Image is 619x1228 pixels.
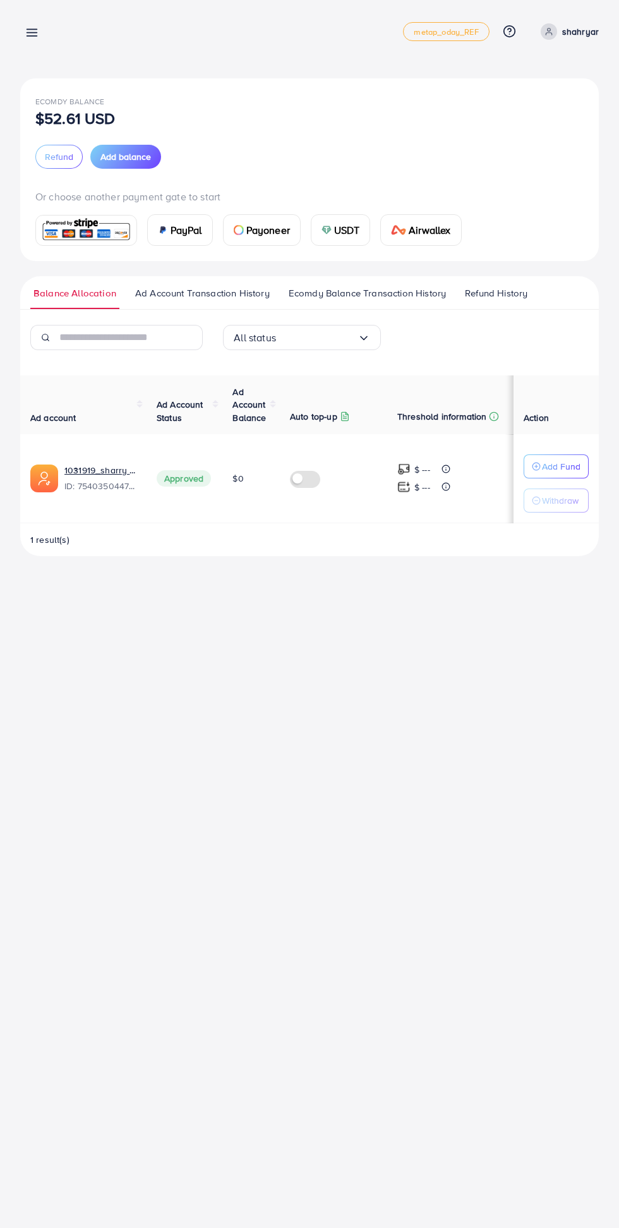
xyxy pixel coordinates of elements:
a: 1031919_sharry mughal_1755624852344 [64,464,136,477]
span: metap_oday_REF [414,28,478,36]
button: Add Fund [524,454,589,478]
p: Add Fund [542,459,580,474]
span: Ad Account Status [157,398,203,423]
img: card [322,225,332,235]
input: Search for option [276,328,358,348]
span: Approved [157,470,211,487]
iframe: Chat [565,1171,610,1219]
a: cardPayoneer [223,214,301,246]
span: $0 [232,472,243,485]
button: Withdraw [524,489,589,513]
img: card [391,225,406,235]
span: Ecomdy Balance [35,96,104,107]
span: Refund [45,150,73,163]
img: card [234,225,244,235]
a: metap_oday_REF [403,22,489,41]
p: shahryar [562,24,599,39]
a: cardUSDT [311,214,371,246]
span: Payoneer [246,222,290,238]
a: cardAirwallex [380,214,461,246]
div: Search for option [223,325,381,350]
a: cardPayPal [147,214,213,246]
span: Ad Account Transaction History [135,286,270,300]
img: top-up amount [397,463,411,476]
p: Or choose another payment gate to start [35,189,584,204]
span: All status [234,328,276,348]
p: $ --- [414,480,430,495]
span: Balance Allocation [33,286,116,300]
p: Withdraw [542,493,579,508]
p: Auto top-up [290,409,337,424]
span: USDT [334,222,360,238]
span: 1 result(s) [30,533,69,546]
img: ic-ads-acc.e4c84228.svg [30,465,58,492]
a: card [35,215,137,246]
p: $52.61 USD [35,111,116,126]
span: Action [524,411,549,424]
span: Refund History [465,286,527,300]
span: Add balance [100,150,151,163]
span: Ad Account Balance [232,386,266,424]
button: Add balance [90,145,161,169]
span: PayPal [171,222,202,238]
p: $ --- [414,462,430,477]
img: card [40,217,133,244]
div: <span class='underline'>1031919_sharry mughal_1755624852344</span></br>7540350447681863698 [64,464,136,493]
a: shahryar [536,23,599,40]
span: ID: 7540350447681863698 [64,480,136,492]
button: Refund [35,145,83,169]
span: Ecomdy Balance Transaction History [289,286,446,300]
span: Airwallex [409,222,450,238]
p: Threshold information [397,409,486,424]
img: card [158,225,168,235]
img: top-up amount [397,480,411,494]
span: Ad account [30,411,76,424]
